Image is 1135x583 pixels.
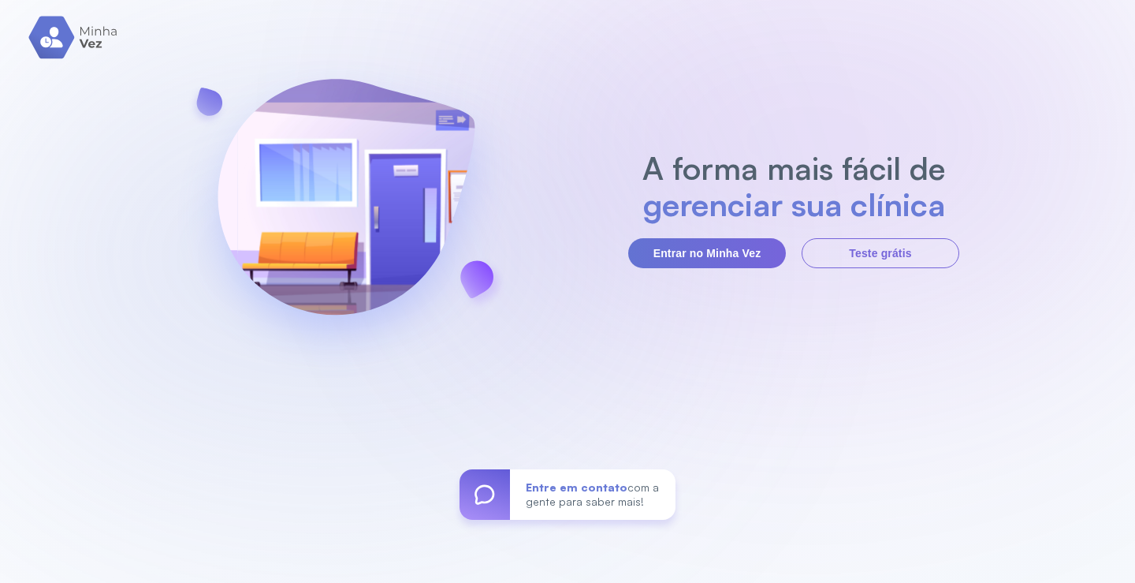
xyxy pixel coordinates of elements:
[634,150,954,186] h2: A forma mais fácil de
[526,480,627,494] span: Entre em contato
[28,16,119,59] img: logo.svg
[510,469,675,520] div: com a gente para saber mais!
[628,238,786,268] button: Entrar no Minha Vez
[176,37,516,380] img: banner-login.svg
[460,469,675,520] a: Entre em contatocom a gente para saber mais!
[634,186,954,222] h2: gerenciar sua clínica
[802,238,959,268] button: Teste grátis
